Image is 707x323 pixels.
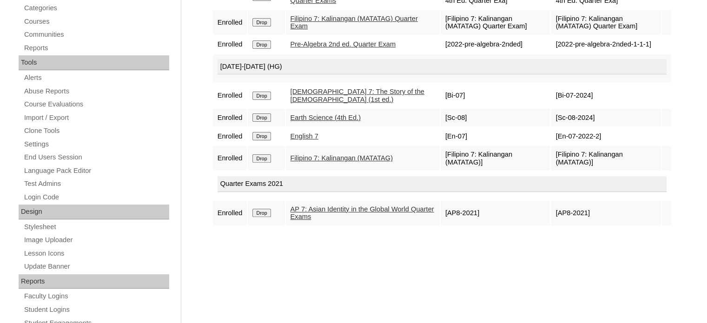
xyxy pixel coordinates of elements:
a: [DEMOGRAPHIC_DATA] 7: The Story of the [DEMOGRAPHIC_DATA] (1st ed.) [291,88,424,103]
td: [Bi-07] [441,83,550,108]
td: [Bi-07-2024] [551,83,661,108]
a: Login Code [23,191,169,203]
td: Enrolled [213,10,247,35]
a: AP 7: Asian Identity in the Global World Quarter Exams [291,205,434,221]
a: End Users Session [23,152,169,163]
td: Enrolled [213,201,247,225]
a: Image Uploader [23,234,169,246]
a: Import / Export [23,112,169,124]
a: Lesson Icons [23,248,169,259]
td: [Filipino 7: Kalinangan (MATATAG) Quarter Exam] [551,10,661,35]
td: [Filipino 7: Kalinangan (MATATAG)] [551,146,661,171]
a: Courses [23,16,169,27]
td: Enrolled [213,146,247,171]
a: Test Admins [23,178,169,190]
div: Design [19,204,169,219]
td: [Filipino 7: Kalinangan (MATATAG)] [441,146,550,171]
a: Pre-Algebra 2nd ed. Quarter Exam [291,40,396,48]
a: Language Pack Editor [23,165,169,177]
td: [AP8-2021] [551,201,661,225]
div: Tools [19,55,169,70]
a: English 7 [291,132,318,140]
a: Student Logins [23,304,169,316]
td: [Sc-08-2024] [551,109,661,126]
a: Filipino 7: Kalinangan (MATATAG) [291,154,393,162]
a: Faculty Logins [23,290,169,302]
input: Drop [252,154,271,163]
input: Drop [252,209,271,217]
input: Drop [252,92,271,100]
a: Reports [23,42,169,54]
td: [2022-pre-algebra-2nded] [441,36,550,53]
td: [En-07-2022-2] [551,127,661,145]
td: [Sc-08] [441,109,550,126]
input: Drop [252,113,271,122]
a: Categories [23,2,169,14]
a: Update Banner [23,261,169,272]
input: Drop [252,132,271,140]
a: Abuse Reports [23,86,169,97]
div: Reports [19,274,169,289]
a: Stylesheet [23,221,169,233]
td: Enrolled [213,36,247,53]
td: Enrolled [213,83,247,108]
a: Filipino 7: Kalinangan (MATATAG) Quarter Exam [291,15,418,30]
td: [Filipino 7: Kalinangan (MATATAG) Quarter Exam] [441,10,550,35]
td: [2022-pre-algebra-2nded-1-1-1] [551,36,661,53]
td: [AP8-2021] [441,201,550,225]
a: Settings [23,138,169,150]
td: Enrolled [213,127,247,145]
a: Clone Tools [23,125,169,137]
a: Communities [23,29,169,40]
td: [En-07] [441,127,550,145]
a: Course Evaluations [23,99,169,110]
td: Enrolled [213,109,247,126]
a: Earth Science (4th Ed.) [291,114,361,121]
input: Drop [252,40,271,49]
div: Quarter Exams 2021 [218,176,667,192]
input: Drop [252,18,271,26]
a: Alerts [23,72,169,84]
div: [DATE]-[DATE] (HG) [218,59,667,75]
